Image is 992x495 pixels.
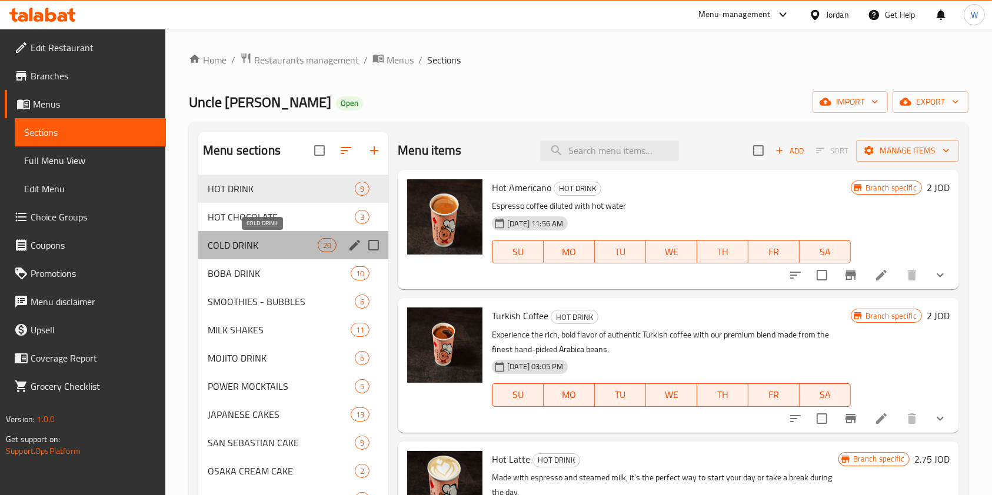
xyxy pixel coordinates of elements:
span: TU [600,243,641,260]
div: POWER MOCKTAILS [208,379,355,393]
a: Edit Menu [15,175,166,203]
div: items [318,238,337,252]
span: Hot Americano [492,179,551,196]
span: import [822,95,878,109]
button: sort-choices [781,261,810,289]
span: Select section first [808,142,856,160]
a: Edit menu item [874,412,888,426]
span: Full Menu View [24,153,157,168]
div: items [355,379,369,393]
span: Turkish Coffee [492,307,548,325]
span: MOJITO DRINK [208,351,355,365]
div: HOT DRINK [554,182,601,196]
span: Manage items [865,143,950,158]
button: export [893,91,968,113]
span: Edit Menu [24,182,157,196]
a: Edit menu item [874,268,888,282]
span: Sections [427,53,461,67]
img: Hot Americano [407,179,482,255]
span: Grocery Checklist [31,379,157,393]
button: show more [926,261,954,289]
div: MOJITO DRINK6 [198,344,388,372]
span: COLD DRINK [208,238,318,252]
li: / [364,53,368,67]
div: items [355,436,369,450]
p: Espresso coffee diluted with hot water [492,199,850,213]
span: Branch specific [861,310,921,322]
span: [DATE] 11:56 AM [502,218,568,229]
svg: Show Choices [933,412,947,426]
button: TH [697,383,748,407]
button: import [813,91,888,113]
span: Branch specific [861,182,921,193]
span: Select to update [810,406,834,431]
h2: Menu items [398,142,462,159]
span: HOT CHOCOLATE [208,210,355,224]
button: Branch-specific-item [837,404,865,433]
span: Select to update [810,263,834,287]
h6: 2.75 JOD [914,451,950,467]
div: HOT DRINK [551,310,598,324]
span: 3 [355,212,369,223]
img: Turkish Coffee [407,307,482,383]
span: 1.0.0 [36,412,55,427]
a: Menu disclaimer [5,287,166,316]
a: Restaurants management [240,52,359,68]
span: TH [702,386,744,403]
div: HOT DRINK9 [198,175,388,203]
span: MO [548,386,590,403]
div: items [355,351,369,365]
div: HOT CHOCOLATE3 [198,203,388,231]
span: HOT DRINK [208,182,355,196]
span: WE [651,386,693,403]
div: JAPANESE CAKES13 [198,400,388,429]
span: SU [497,386,539,403]
a: Choice Groups [5,203,166,231]
span: Get support on: [6,432,60,447]
div: MILK SHAKES11 [198,316,388,344]
button: delete [898,404,926,433]
nav: breadcrumb [189,52,968,68]
span: 6 [355,296,369,307]
li: / [418,53,422,67]
div: Menu-management [698,8,771,22]
span: 11 [351,325,369,336]
div: BOBA DRINK [208,266,351,280]
span: [DATE] 03:05 PM [502,361,568,372]
button: TU [595,383,646,407]
button: Add [771,142,808,160]
div: items [351,407,369,422]
span: Sections [24,125,157,139]
h6: 2 JOD [927,179,950,196]
span: FR [753,243,795,260]
span: SMOOTHIES - BUBBLES [208,295,355,309]
button: Manage items [856,140,959,162]
a: Edit Restaurant [5,34,166,62]
div: items [355,295,369,309]
a: Upsell [5,316,166,344]
span: Edit Restaurant [31,41,157,55]
button: WE [646,383,697,407]
span: Branches [31,69,157,83]
li: / [231,53,235,67]
h6: 2 JOD [927,307,950,324]
a: Grocery Checklist [5,372,166,400]
span: FR [753,386,795,403]
div: items [351,266,369,280]
button: TU [595,240,646,263]
span: HOT DRINK [533,453,580,467]
span: MILK SHAKES [208,323,351,337]
button: WE [646,240,697,263]
span: Select all sections [307,138,332,163]
button: SA [800,383,851,407]
span: Restaurants management [254,53,359,67]
span: Open [336,98,363,108]
span: MO [548,243,590,260]
a: Home [189,53,227,67]
span: Branch specific [848,453,909,464]
a: Promotions [5,259,166,287]
button: sort-choices [781,404,810,433]
span: HOT DRINK [551,310,598,324]
div: SAN SEBASTIAN CAKE9 [198,429,388,457]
